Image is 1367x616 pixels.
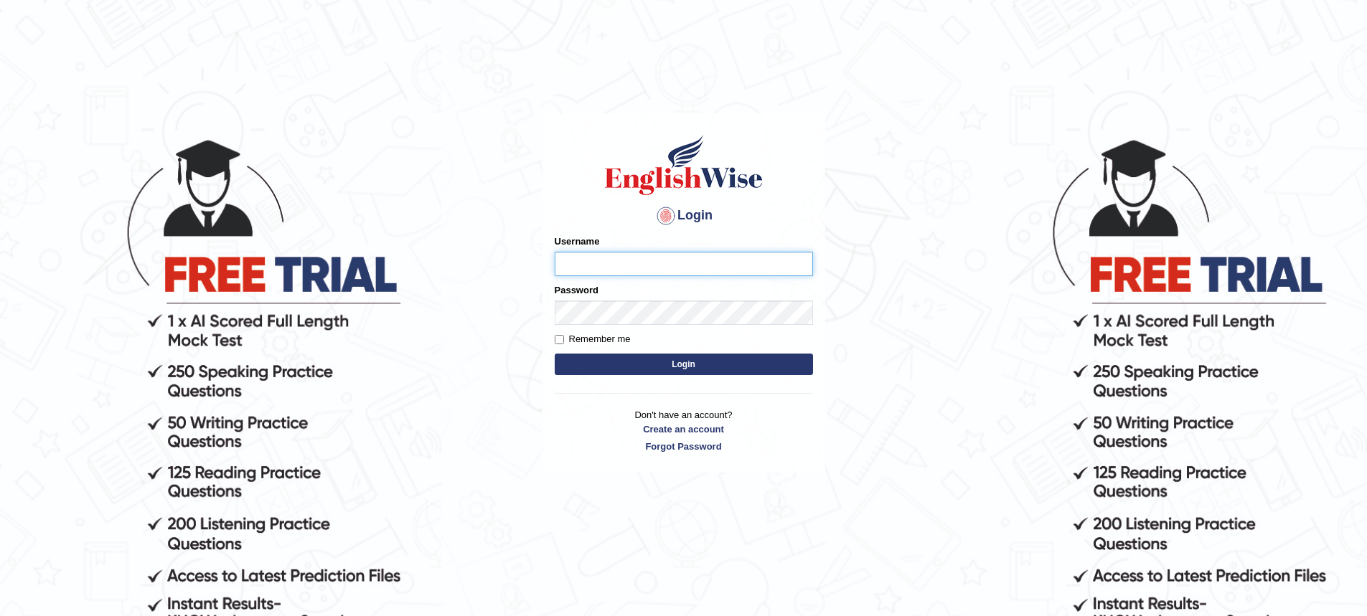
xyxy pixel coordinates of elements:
label: Password [555,283,598,297]
label: Remember me [555,332,631,346]
button: Login [555,354,813,375]
input: Remember me [555,335,564,344]
h4: Login [555,204,813,227]
label: Username [555,234,600,248]
img: Logo of English Wise sign in for intelligent practice with AI [602,133,766,197]
a: Create an account [555,422,813,436]
a: Forgot Password [555,440,813,453]
p: Don't have an account? [555,408,813,452]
